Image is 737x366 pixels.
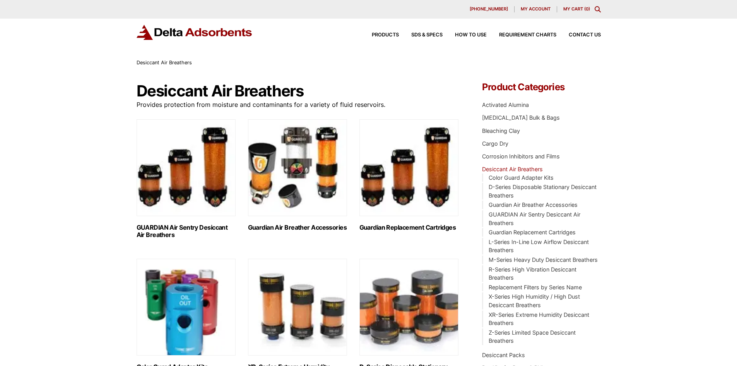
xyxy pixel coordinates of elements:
a: Visit product category Guardian Replacement Cartridges [359,119,458,231]
h4: Product Categories [482,82,600,92]
a: Visit product category Guardian Air Breather Accessories [248,119,347,231]
a: R-Series High Vibration Desiccant Breathers [489,266,576,281]
a: Desiccant Air Breathers [482,166,543,172]
a: How to Use [443,33,487,38]
span: Desiccant Air Breathers [137,60,192,65]
a: Replacement Filters by Series Name [489,284,582,290]
a: M-Series Heavy Duty Desiccant Breathers [489,256,598,263]
a: Contact Us [556,33,601,38]
a: D-Series Disposable Stationary Desiccant Breathers [489,184,597,199]
span: Products [372,33,399,38]
a: Z-Series Limited Space Desiccant Breathers [489,329,576,344]
span: [PHONE_NUMBER] [470,7,508,11]
a: Requirement Charts [487,33,556,38]
img: Delta Adsorbents [137,25,253,40]
a: GUARDIAN Air Sentry Desiccant Air Breathers [489,211,580,226]
img: Color Guard Adapter Kits [137,259,236,356]
h1: Desiccant Air Breathers [137,82,459,100]
img: Guardian Replacement Cartridges [359,119,458,216]
a: [MEDICAL_DATA] Bulk & Bags [482,114,560,121]
img: XR-Series Extreme Humidity Desiccant Breathers [248,259,347,356]
a: SDS & SPECS [399,33,443,38]
a: Visit product category GUARDIAN Air Sentry Desiccant Air Breathers [137,119,236,239]
span: My account [521,7,551,11]
a: X-Series High Humidity / High Dust Desiccant Breathers [489,293,580,308]
a: XR-Series Extreme Humidity Desiccant Breathers [489,311,589,326]
img: D-Series Disposable Stationary Desiccant Breathers [359,259,458,356]
a: Guardian Replacement Cartridges [489,229,576,235]
a: [PHONE_NUMBER] [463,6,515,12]
span: 0 [586,6,588,12]
a: Corrosion Inhibitors and Films [482,153,560,160]
img: Guardian Air Breather Accessories [248,119,347,216]
div: Toggle Modal Content [595,6,601,12]
a: Guardian Air Breather Accessories [489,201,578,208]
span: How to Use [455,33,487,38]
a: Desiccant Packs [482,352,525,358]
a: My account [515,6,557,12]
p: Provides protection from moisture and contaminants for a variety of fluid reservoirs. [137,100,459,110]
h2: GUARDIAN Air Sentry Desiccant Air Breathers [137,224,236,239]
span: Requirement Charts [499,33,556,38]
a: Color Guard Adapter Kits [489,174,554,181]
span: Contact Us [569,33,601,38]
a: L-Series In-Line Low Airflow Desiccant Breathers [489,239,589,254]
a: Bleaching Clay [482,127,520,134]
a: My Cart (0) [563,6,590,12]
a: Activated Alumina [482,101,529,108]
a: Cargo Dry [482,140,508,147]
img: GUARDIAN Air Sentry Desiccant Air Breathers [137,119,236,216]
h2: Guardian Air Breather Accessories [248,224,347,231]
span: SDS & SPECS [411,33,443,38]
a: Products [359,33,399,38]
h2: Guardian Replacement Cartridges [359,224,458,231]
